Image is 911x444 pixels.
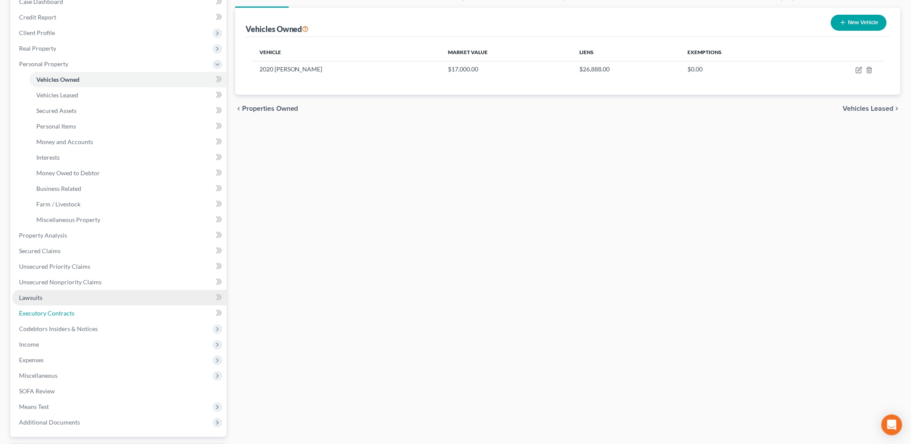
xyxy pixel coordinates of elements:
a: Vehicles Leased [29,87,227,103]
a: Credit Report [12,10,227,25]
span: Money and Accounts [36,138,93,145]
a: Interests [29,150,227,165]
a: Secured Claims [12,243,227,259]
a: Money Owed to Debtor [29,165,227,181]
span: Interests [36,154,60,161]
a: Miscellaneous Property [29,212,227,228]
a: Vehicles Owned [29,72,227,87]
button: chevron_left Properties Owned [235,105,298,112]
span: Vehicles Leased [843,105,894,112]
span: Income [19,341,39,348]
span: Additional Documents [19,418,80,426]
span: Secured Claims [19,247,61,254]
a: SOFA Review [12,383,227,399]
span: Unsecured Nonpriority Claims [19,278,102,286]
span: Property Analysis [19,232,67,239]
span: Miscellaneous [19,372,58,379]
span: Codebtors Insiders & Notices [19,325,98,332]
a: Property Analysis [12,228,227,243]
a: Unsecured Priority Claims [12,259,227,274]
span: Personal Property [19,60,68,68]
a: Farm / Livestock [29,196,227,212]
span: Properties Owned [242,105,298,112]
td: $26,888.00 [572,61,681,77]
a: Money and Accounts [29,134,227,150]
th: Vehicle [253,44,441,61]
th: Exemptions [681,44,799,61]
span: Vehicles Owned [36,76,80,83]
span: Vehicles Leased [36,91,78,99]
a: Personal Items [29,119,227,134]
th: Market Value [441,44,572,61]
span: Expenses [19,356,44,364]
a: Business Related [29,181,227,196]
i: chevron_left [235,105,242,112]
div: Open Intercom Messenger [882,415,902,435]
button: New Vehicle [831,15,887,31]
span: Credit Report [19,13,56,21]
span: Client Profile [19,29,55,36]
i: chevron_right [894,105,901,112]
span: Lawsuits [19,294,42,301]
span: Money Owed to Debtor [36,169,100,177]
span: SOFA Review [19,387,55,395]
span: Farm / Livestock [36,200,80,208]
span: Real Property [19,45,56,52]
td: $17,000.00 [441,61,572,77]
span: Business Related [36,185,81,192]
button: Vehicles Leased chevron_right [843,105,901,112]
td: $0.00 [681,61,799,77]
a: Unsecured Nonpriority Claims [12,274,227,290]
span: Secured Assets [36,107,77,114]
a: Executory Contracts [12,306,227,321]
a: Lawsuits [12,290,227,306]
td: 2020 [PERSON_NAME] [253,61,441,77]
div: Vehicles Owned [246,24,309,34]
span: Miscellaneous Property [36,216,100,223]
span: Unsecured Priority Claims [19,263,90,270]
span: Executory Contracts [19,309,74,317]
span: Means Test [19,403,49,410]
span: Personal Items [36,122,76,130]
a: Secured Assets [29,103,227,119]
th: Liens [572,44,681,61]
